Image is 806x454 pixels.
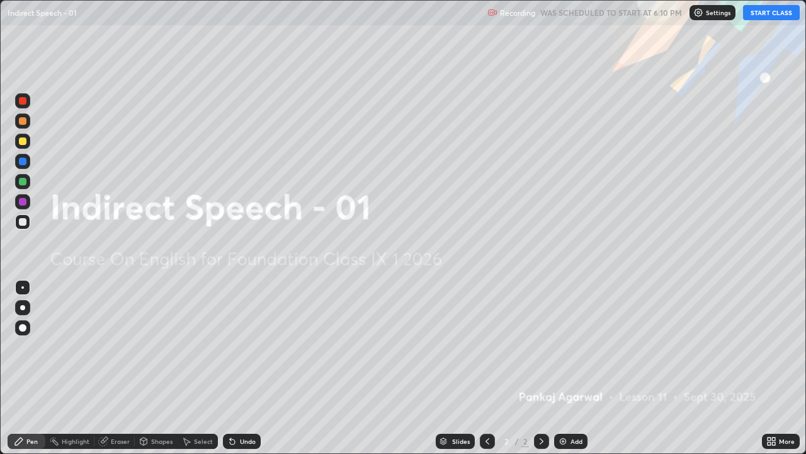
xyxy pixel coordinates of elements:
[570,438,582,445] div: Add
[151,438,173,445] div: Shapes
[515,438,519,445] div: /
[26,438,38,445] div: Pen
[500,438,513,445] div: 2
[62,438,89,445] div: Highlight
[779,438,795,445] div: More
[521,436,529,447] div: 2
[8,8,77,18] p: Indirect Speech - 01
[706,9,730,16] p: Settings
[452,438,470,445] div: Slides
[540,7,682,18] h5: WAS SCHEDULED TO START AT 6:10 PM
[111,438,130,445] div: Eraser
[500,8,535,18] p: Recording
[240,438,256,445] div: Undo
[194,438,213,445] div: Select
[693,8,703,18] img: class-settings-icons
[558,436,568,446] img: add-slide-button
[743,5,800,20] button: START CLASS
[487,8,497,18] img: recording.375f2c34.svg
